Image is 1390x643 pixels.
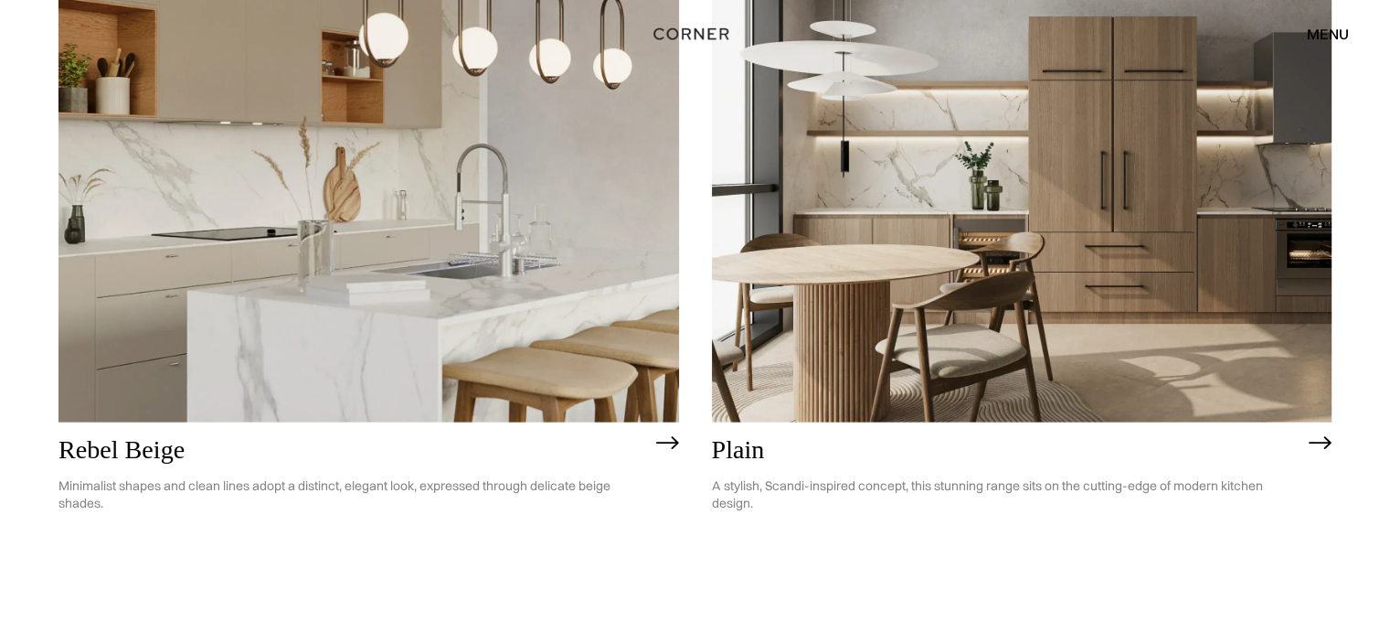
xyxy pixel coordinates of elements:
[58,464,647,526] p: Minimalist shapes and clean lines adopt a distinct, elegant look, expressed through delicate beig...
[1307,27,1349,41] div: menu
[712,436,1300,465] h2: Plain
[58,436,647,465] h2: Rebel Beige
[647,22,743,46] a: home
[712,464,1300,526] p: A stylish, Scandi-inspired concept, this stunning range sits on the cutting-edge of modern kitche...
[1289,18,1349,49] div: menu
